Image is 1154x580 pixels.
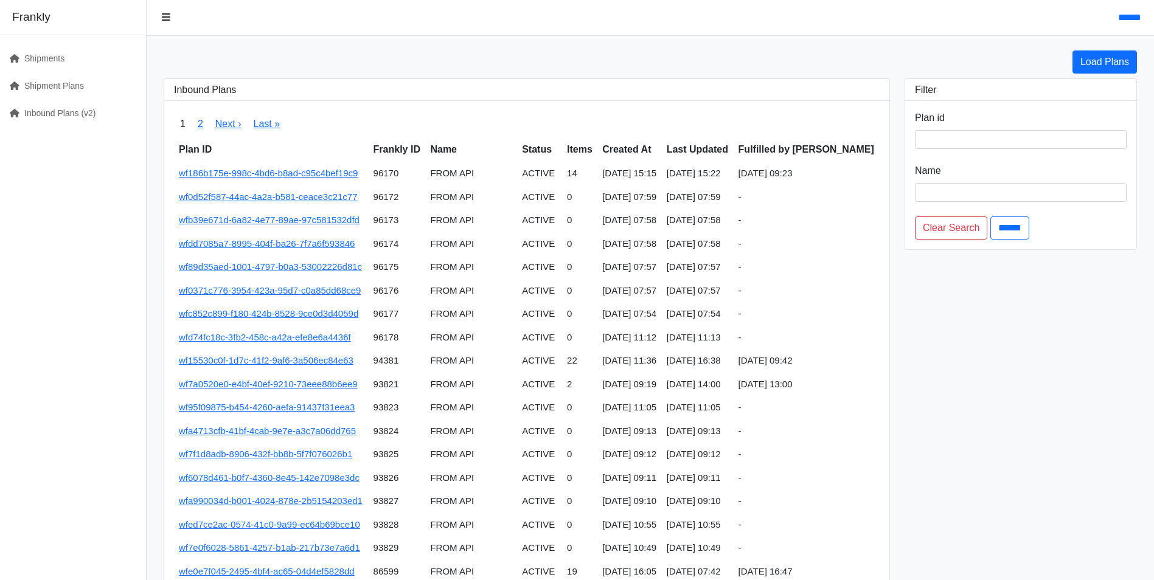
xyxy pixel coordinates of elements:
td: ACTIVE [517,302,562,326]
td: ACTIVE [517,279,562,303]
td: ACTIVE [517,373,562,396]
td: [DATE] 07:57 [597,255,661,279]
td: 93829 [369,536,426,560]
td: [DATE] 09:12 [597,443,661,466]
td: FROM API [425,232,517,256]
td: [DATE] 11:05 [597,396,661,419]
td: [DATE] 13:00 [734,373,880,396]
a: Clear Search [915,216,987,240]
td: 14 [562,162,597,185]
td: FROM API [425,419,517,443]
td: [DATE] 16:38 [662,349,734,373]
td: 96174 [369,232,426,256]
td: FROM API [425,209,517,232]
td: 0 [562,443,597,466]
td: FROM API [425,279,517,303]
td: FROM API [425,302,517,326]
td: [DATE] 15:22 [662,162,734,185]
a: wfa990034d-b001-4024-878e-2b5154203ed1 [179,495,363,506]
td: ACTIVE [517,536,562,560]
a: wfdd7085a7-8995-404f-ba26-7f7a6f593846 [179,238,355,249]
td: 96170 [369,162,426,185]
th: Frankly ID [369,137,426,162]
a: wf186b175e-998c-4bd6-b8ad-c95c4bef19c9 [179,168,358,178]
td: [DATE] 10:49 [662,536,734,560]
td: [DATE] 07:59 [662,185,734,209]
td: 0 [562,255,597,279]
td: - [734,279,880,303]
td: - [734,302,880,326]
a: wf15530c0f-1d7c-41f2-9af6-3a506ec84e63 [179,355,353,365]
td: FROM API [425,489,517,513]
td: [DATE] 11:36 [597,349,661,373]
td: 0 [562,466,597,490]
td: [DATE] 09:10 [597,489,661,513]
td: [DATE] 09:42 [734,349,880,373]
td: 93825 [369,443,426,466]
td: 96173 [369,209,426,232]
span: 1 [174,111,192,137]
td: [DATE] 07:58 [597,209,661,232]
td: [DATE] 11:13 [662,326,734,350]
td: FROM API [425,466,517,490]
th: Items [562,137,597,162]
label: Plan id [915,111,945,125]
td: [DATE] 07:54 [597,302,661,326]
td: - [734,209,880,232]
a: wf0371c776-3954-423a-95d7-c0a85dd68ce9 [179,285,361,295]
h3: Filter [915,84,1127,95]
td: 93826 [369,466,426,490]
td: 96176 [369,279,426,303]
td: - [734,466,880,490]
td: 93823 [369,396,426,419]
a: Last » [253,119,280,129]
td: - [734,419,880,443]
td: [DATE] 14:00 [662,373,734,396]
td: - [734,185,880,209]
td: FROM API [425,162,517,185]
td: [DATE] 10:49 [597,536,661,560]
td: ACTIVE [517,466,562,490]
td: 0 [562,232,597,256]
h3: Inbound Plans [174,84,880,95]
td: ACTIVE [517,162,562,185]
td: ACTIVE [517,185,562,209]
td: [DATE] 09:12 [662,443,734,466]
th: Fulfilled by [PERSON_NAME] [734,137,880,162]
th: Plan ID [174,137,369,162]
td: ACTIVE [517,396,562,419]
td: [DATE] 07:58 [662,209,734,232]
a: wfa4713cfb-41bf-4cab-9e7e-a3c7a06dd765 [179,426,356,436]
td: [DATE] 09:10 [662,489,734,513]
td: - [734,443,880,466]
td: - [734,326,880,350]
td: 0 [562,513,597,537]
td: 0 [562,489,597,513]
a: wfc852c899-f180-424b-8528-9ce0d3d4059d [179,308,358,319]
td: - [734,536,880,560]
td: [DATE] 09:13 [662,419,734,443]
td: 0 [562,419,597,443]
th: Status [517,137,562,162]
td: 96178 [369,326,426,350]
a: wfed7ce2ac-0574-41c0-9a99-ec64b69bce10 [179,519,360,530]
th: Name [425,137,517,162]
a: wfb39e671d-6a82-4e77-89ae-97c581532dfd [179,215,360,225]
td: FROM API [425,255,517,279]
a: wf89d35aed-1001-4797-b0a3-53002226d81c [179,261,362,272]
td: 22 [562,349,597,373]
a: wf7a0520e0-e4bf-40ef-9210-73eee88b6ee9 [179,379,358,389]
td: ACTIVE [517,209,562,232]
td: [DATE] 07:57 [597,279,661,303]
td: ACTIVE [517,513,562,537]
td: 0 [562,209,597,232]
td: FROM API [425,185,517,209]
td: ACTIVE [517,255,562,279]
td: [DATE] 15:15 [597,162,661,185]
label: Name [915,164,941,178]
td: ACTIVE [517,489,562,513]
td: - [734,396,880,419]
a: wf95f09875-b454-4260-aefa-91437f31eea3 [179,402,355,412]
a: Load Plans [1072,50,1137,74]
td: ACTIVE [517,326,562,350]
